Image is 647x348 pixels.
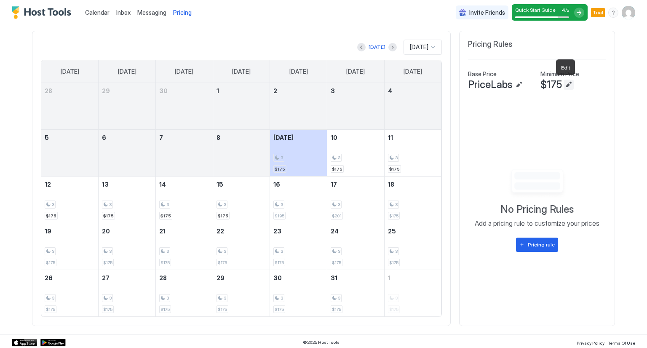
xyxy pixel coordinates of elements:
span: $195 [275,213,284,219]
span: 3 [52,249,54,254]
span: 25 [388,228,396,235]
a: Calendar [85,8,110,17]
span: / 5 [565,8,569,13]
span: 3 [166,249,169,254]
span: 3 [281,155,283,161]
a: Messaging [137,8,166,17]
span: $175 [46,260,55,265]
a: October 16, 2025 [270,177,327,192]
a: November 1, 2025 [385,270,441,286]
td: October 13, 2025 [99,177,156,223]
span: $175 [160,307,170,312]
span: 26 [45,274,53,281]
span: [DATE] [410,43,428,51]
span: $175 [103,307,112,312]
span: 27 [102,274,110,281]
span: 22 [217,228,224,235]
a: October 14, 2025 [156,177,213,192]
span: 3 [281,249,283,254]
div: Google Play Store [40,339,66,346]
span: $175 [275,307,284,312]
td: October 30, 2025 [270,270,327,317]
a: October 2, 2025 [270,83,327,99]
span: [DATE] [289,68,308,75]
a: October 21, 2025 [156,223,213,239]
a: October 22, 2025 [213,223,270,239]
button: Edit [514,80,524,90]
td: October 18, 2025 [384,177,441,223]
a: October 11, 2025 [385,130,441,145]
a: Privacy Policy [577,338,604,347]
span: 1 [388,274,390,281]
a: October 17, 2025 [327,177,384,192]
span: 29 [217,274,225,281]
span: 11 [388,134,393,141]
a: October 29, 2025 [213,270,270,286]
span: 28 [45,87,52,94]
span: 20 [102,228,110,235]
div: menu [608,8,618,18]
span: 16 [273,181,280,188]
span: © 2025 Host Tools [303,340,340,345]
div: App Store [12,339,37,346]
span: 28 [159,274,167,281]
span: 3 [224,202,226,207]
button: Edit [564,80,574,90]
span: 3 [109,202,112,207]
a: October 20, 2025 [99,223,155,239]
a: Thursday [281,60,316,83]
span: 17 [331,181,337,188]
span: 3 [281,295,283,301]
a: October 7, 2025 [156,130,213,145]
td: October 17, 2025 [327,177,385,223]
span: $175 [160,260,170,265]
td: October 11, 2025 [384,130,441,177]
a: Saturday [395,60,430,83]
td: October 16, 2025 [270,177,327,223]
a: Wednesday [224,60,259,83]
span: 3 [224,295,226,301]
span: 3 [338,155,340,161]
span: [DATE] [346,68,365,75]
div: Pricing rule [528,241,555,249]
span: 23 [273,228,281,235]
span: 2 [273,87,277,94]
span: No Pricing Rules [500,203,574,216]
td: October 25, 2025 [384,223,441,270]
td: October 26, 2025 [41,270,99,317]
span: 15 [217,181,223,188]
a: September 28, 2025 [41,83,98,99]
a: October 5, 2025 [41,130,98,145]
a: October 15, 2025 [213,177,270,192]
span: $175 [46,213,56,219]
span: [DATE] [61,68,79,75]
td: October 9, 2025 [270,130,327,177]
a: October 18, 2025 [385,177,441,192]
span: 3 [52,202,54,207]
span: PriceLabs [468,78,512,91]
span: $175 [46,307,55,312]
span: Invite Friends [469,9,505,16]
td: October 15, 2025 [213,177,270,223]
td: October 14, 2025 [155,177,213,223]
a: Inbox [116,8,131,17]
span: 3 [338,249,340,254]
span: Terms Of Use [608,340,635,345]
td: October 2, 2025 [270,83,327,130]
a: October 19, 2025 [41,223,98,239]
a: Terms Of Use [608,338,635,347]
span: Privacy Policy [577,340,604,345]
td: October 22, 2025 [213,223,270,270]
span: Add a pricing rule to customize your prices [475,219,599,228]
a: October 10, 2025 [327,130,384,145]
span: Trial [593,9,603,16]
span: [DATE] [118,68,136,75]
a: October 31, 2025 [327,270,384,286]
span: $175 [332,166,342,172]
a: October 24, 2025 [327,223,384,239]
span: $175 [218,260,227,265]
span: 24 [331,228,339,235]
span: 1 [217,87,219,94]
span: [DATE] [404,68,422,75]
span: $175 [389,213,398,219]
